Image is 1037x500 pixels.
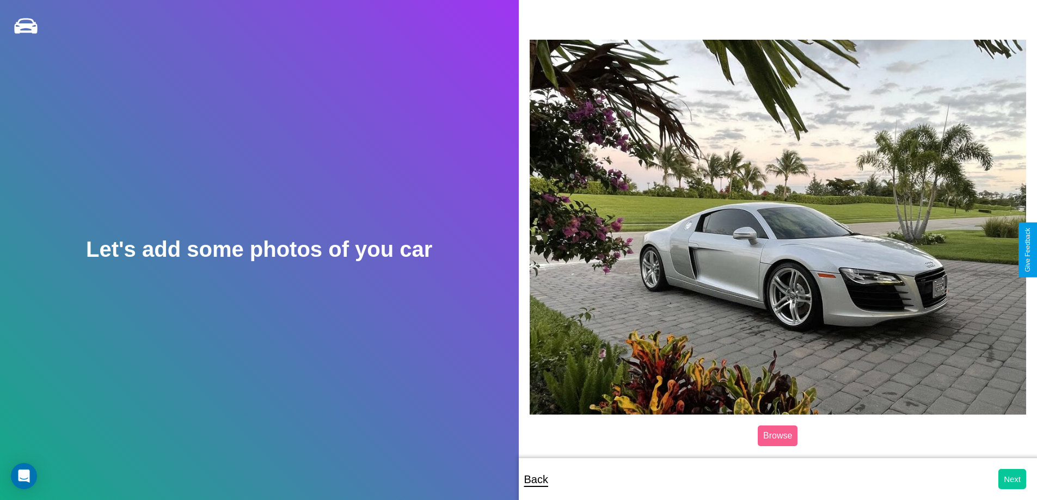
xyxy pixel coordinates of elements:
[1024,228,1032,272] div: Give Feedback
[524,470,548,489] p: Back
[758,425,797,446] label: Browse
[11,463,37,489] div: Open Intercom Messenger
[86,237,432,262] h2: Let's add some photos of you car
[998,469,1026,489] button: Next
[530,40,1027,414] img: posted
